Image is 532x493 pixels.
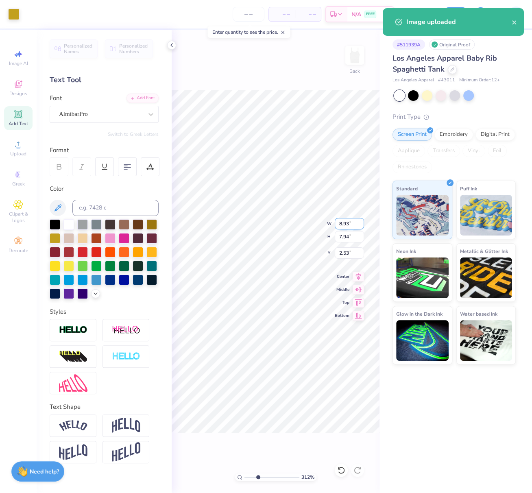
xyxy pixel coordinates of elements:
span: Top [335,300,349,305]
span: Personalized Numbers [119,43,148,55]
img: Water based Ink [460,320,512,361]
div: Print Type [392,112,516,122]
img: 3d Illusion [59,350,87,363]
div: Color [50,184,159,194]
img: Puff Ink [460,195,512,236]
div: Rhinestones [392,161,432,173]
span: N/A [351,10,361,19]
img: Metallic & Glitter Ink [460,257,512,298]
span: Designs [9,90,27,97]
div: Foil [488,145,507,157]
div: Text Shape [50,402,159,412]
div: Original Proof [429,39,475,50]
span: Minimum Order: 12 + [459,77,500,84]
div: Screen Print [392,129,432,141]
img: Arch [112,418,140,433]
div: Transfers [427,145,460,157]
span: Standard [396,184,418,193]
span: Los Angeles Apparel [392,77,434,84]
span: Decorate [9,247,28,254]
span: 312 % [301,473,314,481]
div: Image uploaded [406,17,512,27]
span: Clipart & logos [4,211,33,224]
span: Personalized Names [64,43,93,55]
img: Negative Space [112,352,140,361]
div: Enter quantity to see the price. [207,26,290,38]
img: Stroke [59,325,87,335]
span: FREE [366,11,375,17]
span: Glow in the Dark Ink [396,310,443,318]
div: Format [50,146,159,155]
span: Metallic & Glitter Ink [460,247,508,255]
div: Embroidery [434,129,473,141]
span: # 43011 [438,77,455,84]
div: Styles [50,307,159,316]
button: close [512,17,517,27]
span: – – [300,10,316,19]
input: e.g. 7428 c [72,200,159,216]
span: Puff Ink [460,184,477,193]
div: Back [349,68,360,75]
span: Bottom [335,313,349,318]
span: Center [335,274,349,279]
span: Image AI [9,60,28,67]
span: Upload [10,151,26,157]
img: Glow in the Dark Ink [396,320,449,361]
div: Text Tool [50,74,159,85]
span: Water based Ink [460,310,497,318]
img: Flag [59,444,87,460]
img: Neon Ink [396,257,449,298]
span: Los Angeles Apparel Baby Rib Spaghetti Tank [392,53,497,74]
span: Neon Ink [396,247,416,255]
div: Add Font [126,94,159,103]
span: – – [274,10,290,19]
div: Digital Print [475,129,515,141]
img: Free Distort [59,374,87,392]
input: Untitled Design [398,6,438,22]
img: Rise [112,442,140,462]
img: Arc [59,420,87,431]
span: Add Text [9,120,28,127]
strong: Need help? [30,468,59,476]
button: Switch to Greek Letters [108,131,159,137]
div: # 511939A [392,39,425,50]
input: – – [233,7,264,22]
div: Vinyl [462,145,485,157]
span: Greek [12,181,25,187]
img: Back [347,47,363,63]
img: Standard [396,195,449,236]
span: Middle [335,287,349,292]
img: Shadow [112,325,140,335]
div: Applique [392,145,425,157]
label: Font [50,94,62,103]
